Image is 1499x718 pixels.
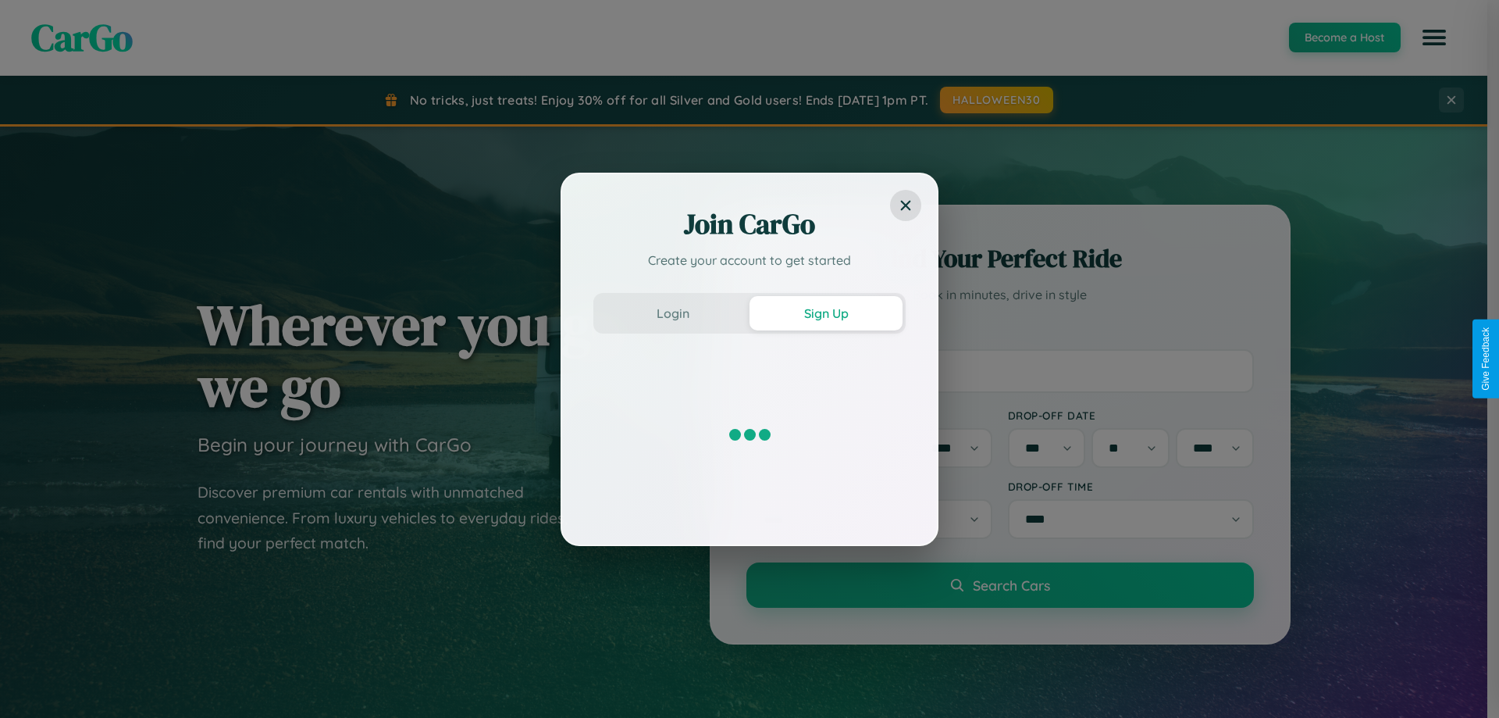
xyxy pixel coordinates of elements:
iframe: Intercom live chat [16,665,53,702]
button: Sign Up [749,296,903,330]
button: Login [596,296,749,330]
p: Create your account to get started [593,251,906,270]
div: Give Feedback [1480,327,1491,391]
h2: Join CarGo [593,205,906,243]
